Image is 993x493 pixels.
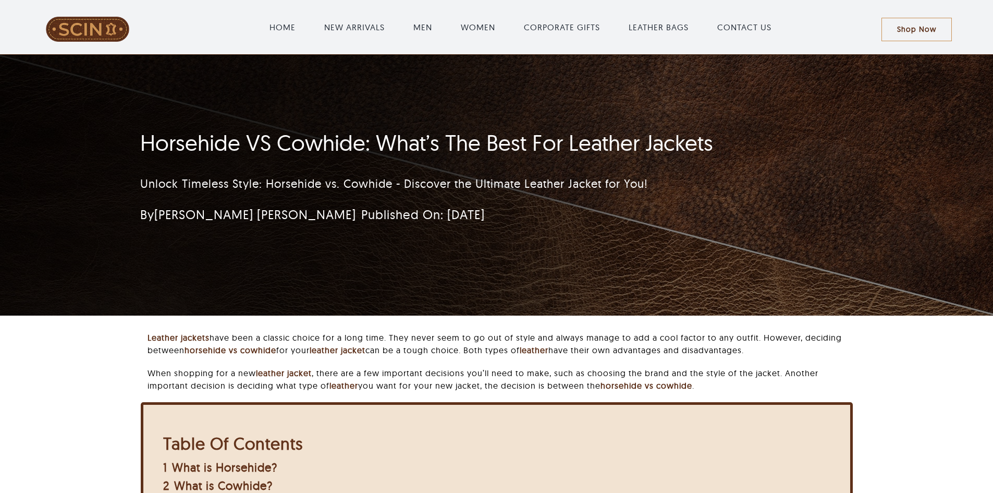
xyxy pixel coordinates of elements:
a: leather jacket [310,345,365,355]
a: MEN [413,21,432,33]
span: By [140,207,356,222]
span: Shop Now [897,25,936,34]
span: What is Horsehide? [172,460,277,475]
span: Published On: [DATE] [361,207,485,222]
span: What is Cowhide? [174,478,273,493]
a: WOMEN [461,21,495,33]
nav: Main Menu [160,10,881,44]
a: leather jacket [256,368,312,378]
b: Table Of Contents [163,433,303,454]
span: 2 [163,478,169,493]
a: horsehide vs cowhide [600,380,692,391]
a: NEW ARRIVALS [324,21,385,33]
a: 1 What is Horsehide? [163,460,277,475]
a: leather [329,380,358,391]
a: LEATHER BAGS [629,21,689,33]
p: Unlock Timeless Style: Horsehide vs. Cowhide - Discover the Ultimate Leather Jacket for You! [140,175,729,193]
a: horsehide vs cowhide [185,345,276,355]
a: CONTACT US [717,21,771,33]
a: leather [520,345,548,355]
a: [PERSON_NAME] [PERSON_NAME] [154,207,356,222]
a: CORPORATE GIFTS [524,21,600,33]
a: Leather jackets [148,332,210,343]
p: When shopping for a new , there are a few important decisions you’ll need to make, such as choosi... [148,367,852,392]
h1: Horsehide VS Cowhide: What’s The Best For Leather Jackets [140,130,729,156]
span: 1 [163,460,167,475]
a: Shop Now [881,18,952,41]
a: 2 What is Cowhide? [163,478,273,493]
a: HOME [269,21,296,33]
p: have been a classic choice for a long time. They never seem to go out of style and always manage ... [148,331,852,356]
